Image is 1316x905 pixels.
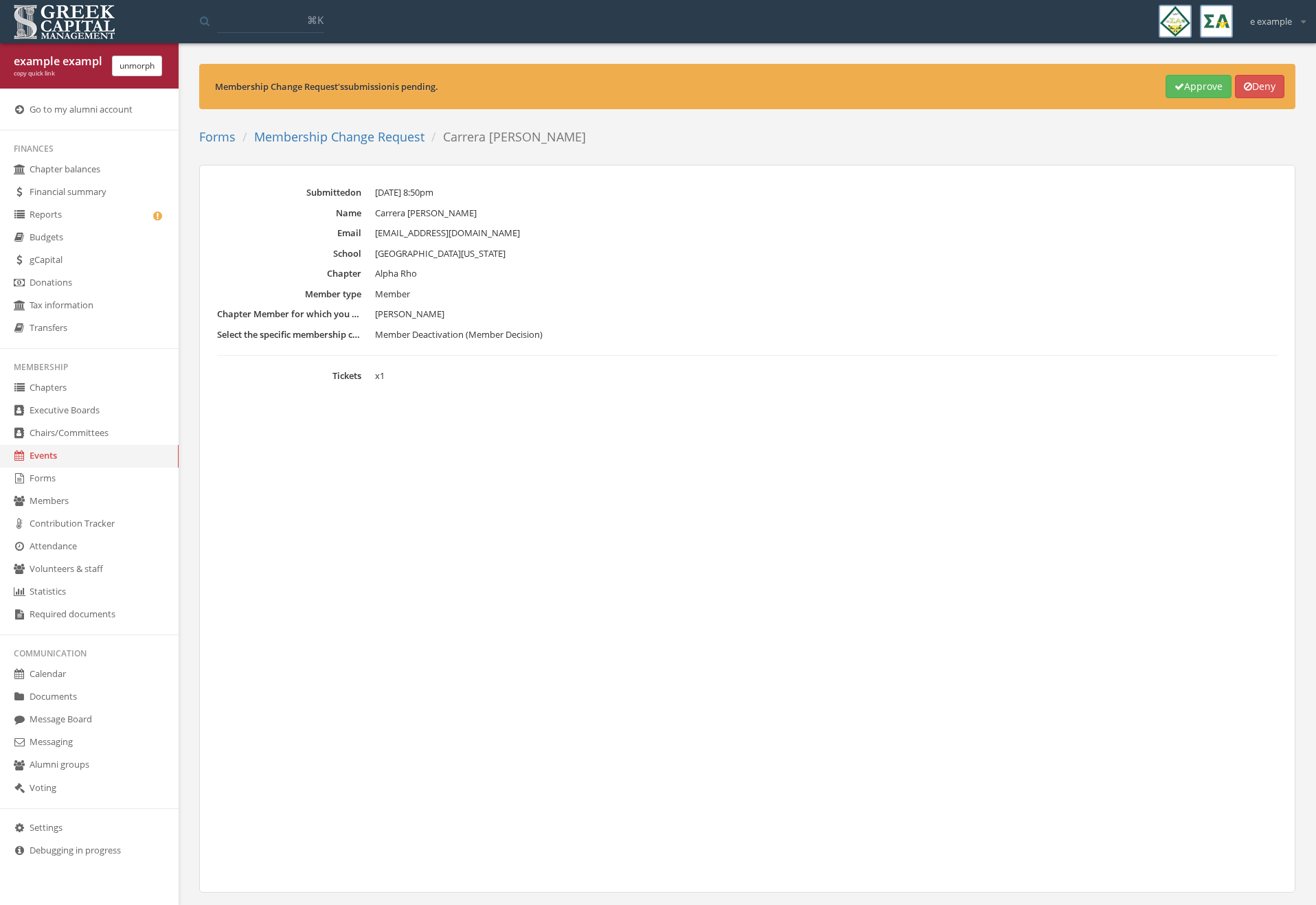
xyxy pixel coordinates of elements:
a: Membership Change Request [254,128,424,145]
button: Approve [1166,75,1232,98]
dt: Select the specific membership change being requested [217,328,361,341]
li: Carrera [PERSON_NAME] [424,128,586,146]
div: example example [14,54,102,69]
dt: Tickets [217,369,361,382]
dt: Email [217,227,361,240]
dt: Chapter Member for which you are making the Membership Change Request? [217,308,361,321]
dt: Member type [217,288,361,301]
div: Membership Change Request 's submission is pending. [215,80,1166,93]
div: e example [1241,5,1306,28]
span: Member Deactivation (Member Decision) [375,328,543,341]
dd: Member [375,288,1278,301]
span: e example [1250,15,1292,28]
button: Deny [1235,75,1284,98]
dd: [EMAIL_ADDRESS][DOMAIN_NAME] [375,227,1278,240]
dt: School [217,247,361,260]
dd: [GEOGRAPHIC_DATA][US_STATE] [375,247,1278,261]
dt: Name [217,207,361,220]
div: copy quick link [14,69,102,78]
dd: x 1 [375,369,1278,383]
a: Forms [199,128,236,145]
dd: Carrera [PERSON_NAME] [375,207,1278,220]
button: unmorph [112,56,162,76]
span: ⌘K [307,13,324,27]
span: [DATE] 8:50pm [375,186,433,198]
dd: Alpha Rho [375,267,1278,281]
dt: Chapter [217,267,361,280]
span: [PERSON_NAME] [375,308,444,320]
dt: Submitted on [217,186,361,199]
